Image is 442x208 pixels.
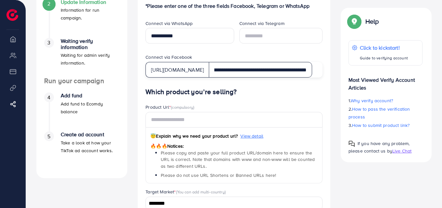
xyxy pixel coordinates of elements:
span: 4 [47,94,50,101]
span: 🔥🔥🔥 [150,143,167,149]
span: (You can add multi-country) [176,189,226,195]
label: Product Url [145,104,194,110]
span: If you have any problem, please contact us by [348,140,410,154]
p: Help [365,18,379,25]
p: Waiting for admin verify information. [61,51,120,67]
p: Most Viewed Verify Account Articles [348,71,423,92]
li: Add fund [36,92,127,131]
span: Notices: [150,143,184,149]
p: Information for run campaign. [61,6,120,22]
span: How to submit product link? [352,122,410,128]
label: Connect via Facebook [145,54,192,60]
span: 3 [47,39,50,46]
span: Please copy and paste your full product URL/domain here to ensure the URL is correct. Note that d... [161,150,315,169]
span: Why verify account? [351,97,393,104]
div: [URL][DOMAIN_NAME] [145,62,209,78]
li: Waiting verify information [36,38,127,77]
img: Popup guide [348,16,360,27]
span: Explain why we need your product url? [150,133,238,139]
img: Popup guide [348,141,355,147]
span: 5 [47,133,50,140]
span: 😇 [150,133,156,139]
iframe: Chat [414,179,437,203]
label: Connect via Telegram [239,20,284,27]
p: 1. [348,97,423,104]
span: Please do not use URL Shortens or Banned URLs here! [161,172,276,178]
label: Target Market [145,189,226,195]
p: Click to kickstart! [360,44,408,52]
span: Live Chat [392,148,411,154]
span: View detail [240,133,263,139]
img: logo [6,9,18,21]
p: *Please enter one of the three fields Facebook, Telegram or WhatsApp [145,2,322,10]
h4: Which product you’re selling? [145,88,322,96]
h4: Add fund [61,92,120,99]
h4: Run your campaign [36,77,127,85]
h4: Create ad account [61,131,120,138]
p: Take a look at how your TikTok ad account works. [61,139,120,154]
span: How to pass the verification process [348,106,410,120]
p: Guide to verifying account [360,54,408,62]
h4: Waiting verify information [61,38,120,50]
p: 3. [348,121,423,129]
label: Connect via WhatsApp [145,20,193,27]
p: 2. [348,105,423,121]
span: (compulsory) [171,104,194,110]
p: Add fund to Ecomdy balance [61,100,120,116]
li: Create ad account [36,131,127,170]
